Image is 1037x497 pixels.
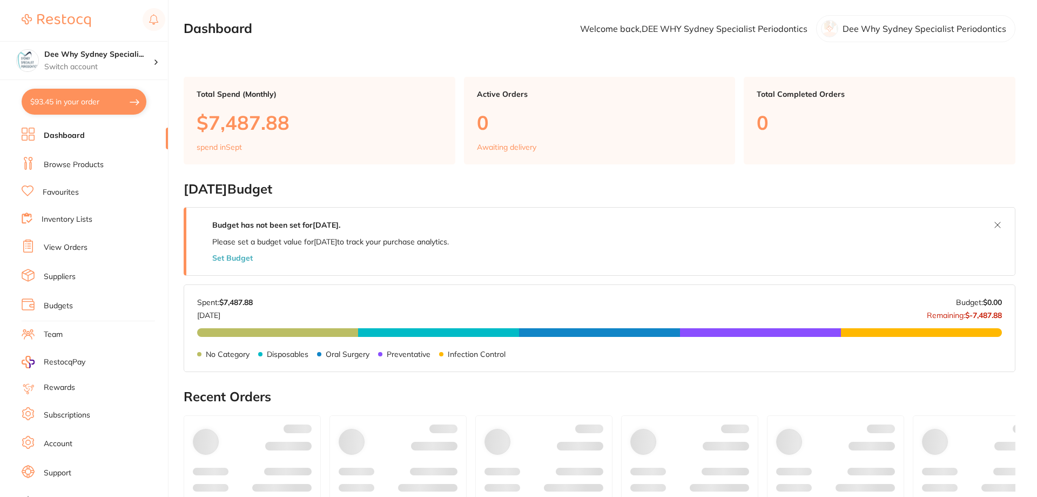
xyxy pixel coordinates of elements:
h2: [DATE] Budget [184,182,1015,197]
p: Total Completed Orders [757,90,1002,98]
p: Active Orders [477,90,723,98]
strong: $0.00 [983,297,1002,307]
a: Dashboard [44,130,85,141]
a: Account [44,439,72,449]
a: View Orders [44,242,87,253]
a: Budgets [44,301,73,312]
a: Team [44,329,63,340]
img: Restocq Logo [22,14,91,27]
p: 0 [477,111,723,134]
p: Oral Surgery [326,350,369,359]
a: Active Orders0Awaiting delivery [464,77,736,164]
strong: $7,487.88 [219,297,253,307]
p: Total Spend (Monthly) [197,90,442,98]
strong: Budget has not been set for [DATE] . [212,220,340,230]
p: Infection Control [448,350,506,359]
p: Remaining: [927,307,1002,320]
a: RestocqPay [22,356,85,368]
h2: Dashboard [184,21,252,36]
a: Support [44,468,71,479]
a: Total Spend (Monthly)$7,487.88spend inSept [184,77,455,164]
p: No Category [206,350,250,359]
p: Budget: [956,298,1002,307]
p: Dee Why Sydney Specialist Periodontics [843,24,1006,34]
img: RestocqPay [22,356,35,368]
p: Awaiting delivery [477,143,536,151]
p: 0 [757,111,1002,134]
button: $93.45 in your order [22,89,146,115]
p: Please set a budget value for [DATE] to track your purchase analytics. [212,237,449,246]
p: [DATE] [197,307,253,320]
a: Rewards [44,382,75,393]
a: Browse Products [44,160,104,170]
h2: Recent Orders [184,389,1015,405]
a: Inventory Lists [42,214,92,225]
p: Welcome back, DEE WHY Sydney Specialist Periodontics [580,24,807,34]
span: RestocqPay [44,357,85,368]
a: Suppliers [44,271,76,282]
p: $7,487.88 [197,111,442,134]
a: Subscriptions [44,410,90,421]
button: Set Budget [212,254,253,262]
a: Total Completed Orders0 [744,77,1015,164]
p: Switch account [44,62,153,72]
p: Spent: [197,298,253,307]
p: Preventative [387,350,430,359]
a: Favourites [43,187,79,198]
h4: Dee Why Sydney Specialist Periodontics [44,49,153,60]
a: Restocq Logo [22,8,91,33]
strong: $-7,487.88 [965,310,1002,320]
p: spend in Sept [197,143,242,151]
p: Disposables [267,350,308,359]
img: Dee Why Sydney Specialist Periodontics [17,50,38,71]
